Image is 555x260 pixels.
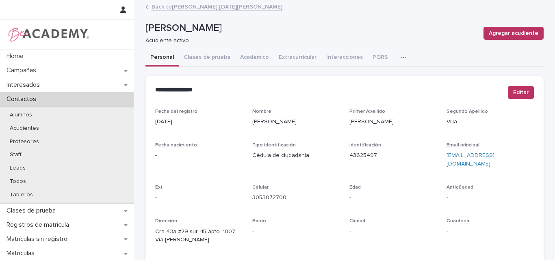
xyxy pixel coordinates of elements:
[3,165,32,172] p: Leads
[3,191,39,198] p: Tableros
[3,221,76,229] p: Registros de matrícula
[252,219,266,223] span: Barrio
[349,193,437,202] p: -
[3,52,30,60] p: Home
[447,153,494,167] a: [EMAIL_ADDRESS][DOMAIN_NAME]
[252,185,269,190] span: Celular
[321,49,368,67] button: Interacciones
[155,109,197,114] span: Fecha del registro
[483,27,544,40] button: Agregar acudiente
[155,185,164,190] span: Ext.
[3,67,43,74] p: Campañas
[3,125,46,132] p: Acudientes
[274,49,321,67] button: Extracurricular
[155,143,197,148] span: Fecha nacimiento
[155,151,243,160] p: -
[252,151,340,160] p: Cédula de ciudadanía
[3,81,46,89] p: Interesados
[155,219,177,223] span: Dirección
[252,195,286,200] a: 3053072700
[252,109,271,114] span: Nombre
[7,26,90,43] img: WPrjXfSUmiLcdUfaYY4Q
[145,37,474,44] p: Acudiente activo
[349,228,437,236] p: -
[155,193,243,202] p: -
[3,151,28,158] p: Staff
[489,29,538,37] span: Agregar acudiente
[349,109,385,114] span: Primer Apellido
[447,109,488,114] span: Segundo Apellido
[252,118,340,126] p: [PERSON_NAME]
[3,178,33,185] p: Todos
[447,228,534,236] p: -
[447,118,534,126] p: Villa
[508,86,534,99] button: Editar
[3,207,62,215] p: Clases de prueba
[3,112,39,118] p: Alumnos
[447,143,479,148] span: Email principal
[349,219,365,223] span: Ciudad
[235,49,274,67] button: Académico
[145,22,477,34] p: [PERSON_NAME]
[252,228,340,236] p: -
[3,138,46,145] p: Profesores
[349,143,381,148] span: Identificación
[349,151,437,160] p: 43625497
[145,49,179,67] button: Personal
[179,49,235,67] button: Clases de prueba
[155,118,243,126] p: [DATE]
[447,219,469,223] span: Guardería
[3,235,74,243] p: Matrículas sin registro
[152,2,282,11] a: Back to[PERSON_NAME] [DATE][PERSON_NAME]
[447,193,534,202] p: -
[349,118,437,126] p: [PERSON_NAME]
[252,143,296,148] span: Tipo identificación
[3,249,41,257] p: Matriculas
[349,185,361,190] span: Edad
[155,228,243,245] p: Cra 43a #29 sur -15 apto. 1007 Vía [PERSON_NAME]
[447,185,473,190] span: Antigüedad
[368,49,393,67] button: PQRS
[513,88,529,97] span: Editar
[3,95,43,103] p: Contactos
